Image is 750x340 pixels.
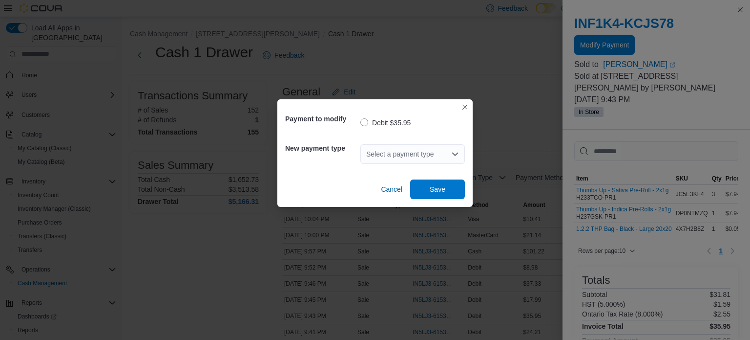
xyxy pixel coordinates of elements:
[377,180,406,199] button: Cancel
[410,180,465,199] button: Save
[285,109,358,129] h5: Payment to modify
[459,101,471,113] button: Closes this modal window
[451,150,459,158] button: Open list of options
[285,138,358,158] h5: New payment type
[381,184,402,194] span: Cancel
[360,117,411,129] label: Debit $35.95
[430,184,445,194] span: Save
[366,148,367,160] input: Accessible screen reader label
